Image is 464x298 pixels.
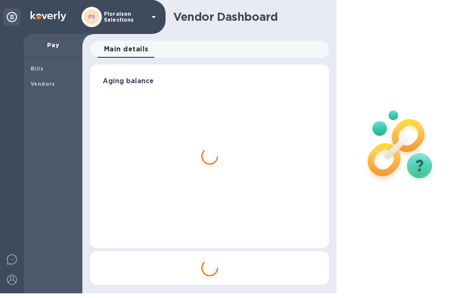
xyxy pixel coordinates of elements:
[104,11,146,23] p: Floraison Selections
[104,43,149,55] span: Main details
[3,8,20,25] div: Unpin categories
[173,10,323,24] h1: Vendor Dashboard
[31,11,66,21] img: Logo
[31,81,55,87] b: Vendors
[31,41,76,49] p: Pay
[31,65,43,72] b: Bills
[88,14,96,20] b: FS
[103,77,316,85] h3: Aging balance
